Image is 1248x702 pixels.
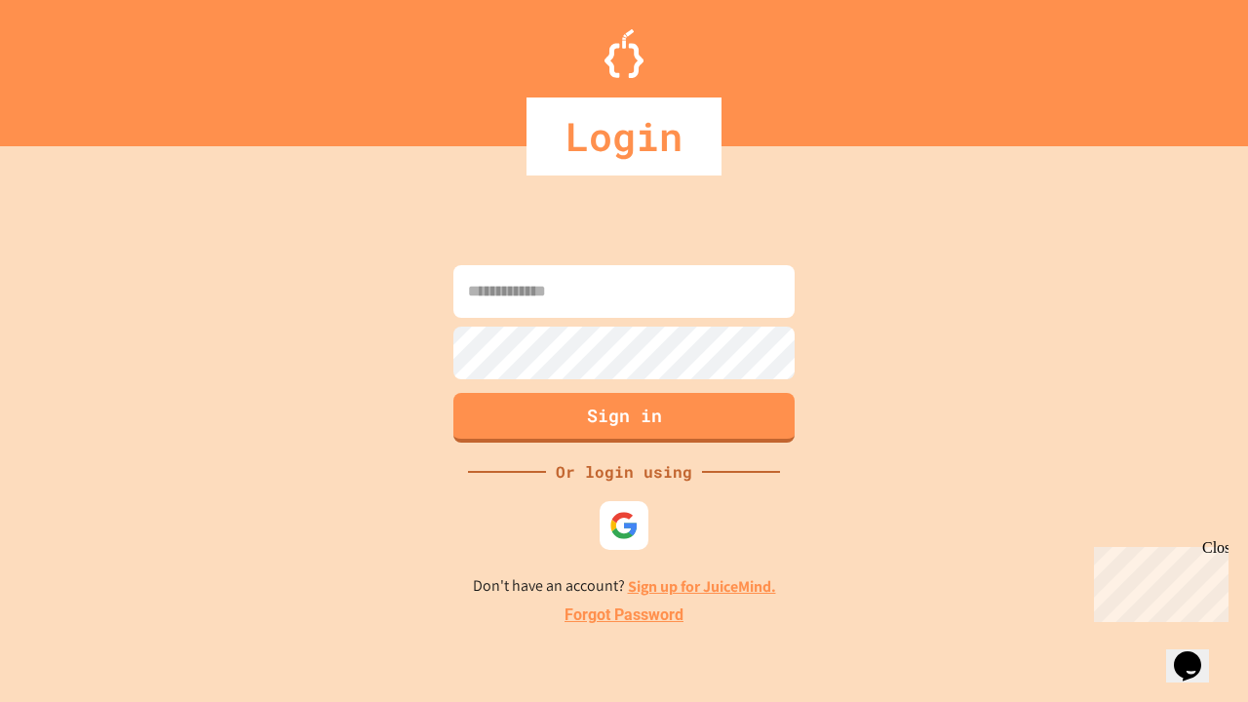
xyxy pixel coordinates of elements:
p: Don't have an account? [473,574,776,599]
img: Logo.svg [604,29,643,78]
div: Chat with us now!Close [8,8,135,124]
iframe: chat widget [1166,624,1228,682]
img: google-icon.svg [609,511,639,540]
a: Sign up for JuiceMind. [628,576,776,597]
iframe: chat widget [1086,539,1228,622]
div: Or login using [546,460,702,484]
button: Sign in [453,393,795,443]
div: Login [526,97,721,175]
a: Forgot Password [565,604,683,627]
